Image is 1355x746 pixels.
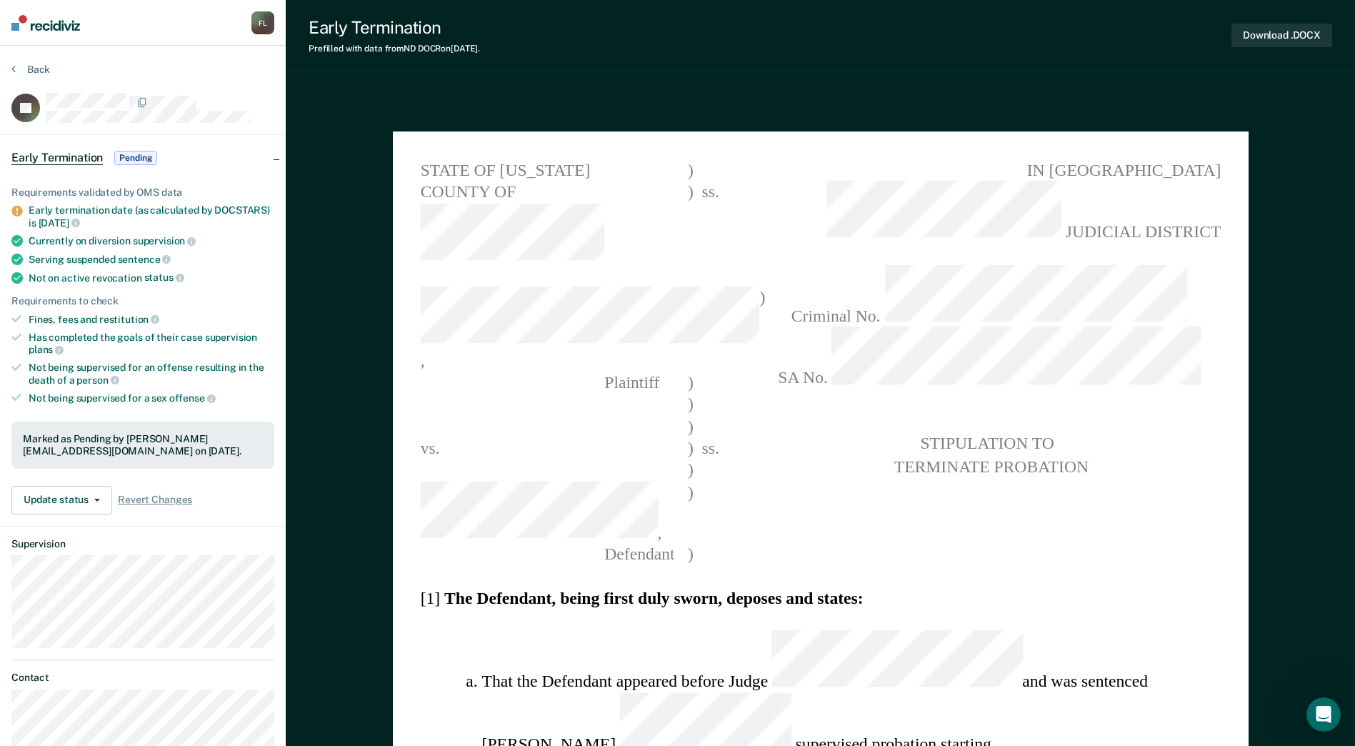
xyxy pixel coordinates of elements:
span: Criminal No. [758,265,1221,327]
div: F L [251,11,274,34]
div: Prefilled with data from ND DOCR on [DATE] . [309,44,480,54]
div: Marked as Pending by [PERSON_NAME][EMAIL_ADDRESS][DOMAIN_NAME] on [DATE]. [23,433,263,457]
span: ) [688,181,694,265]
span: ) [688,415,694,437]
span: status [144,272,184,283]
div: Requirements validated by OMS data [11,186,274,199]
button: FL [251,11,274,34]
span: SA No. [758,327,1221,389]
span: ) [688,437,694,459]
span: ) [688,542,694,565]
div: Requirements to check [11,295,274,307]
button: Update status [11,486,112,514]
span: JUDICIAL DISTRICT [758,181,1221,244]
div: Not being supervised for a sex [29,392,274,404]
strong: The Defendant, being first duly sworn, deposes and states: [444,588,864,607]
div: Not on active revocation [29,272,274,284]
span: ) [688,371,694,393]
pre: STIPULATION TO TERMINATE PROBATION [758,433,1221,477]
button: Download .DOCX [1231,24,1332,47]
dt: Contact [11,672,274,684]
span: , [420,481,687,543]
span: plans [29,344,64,355]
span: offense [169,392,216,404]
span: vs. [420,438,439,457]
span: , [420,287,759,371]
span: STATE OF [US_STATE] [420,159,687,181]
section: [1] [420,587,1221,609]
div: Not being supervised for an offense resulting in the death of a [29,362,274,386]
span: ) [688,481,694,543]
span: ) [688,393,694,415]
span: ss. [693,181,726,265]
div: Fines, fees and [29,313,274,326]
span: Revert Changes [118,494,192,506]
div: Early termination date (as calculated by DOCSTARS) is [DATE] [29,204,274,229]
span: ) [688,159,694,181]
span: restitution [99,314,159,325]
span: COUNTY OF [420,181,687,265]
dt: Supervision [11,538,274,550]
span: sentence [118,254,171,265]
button: Back [11,63,50,76]
iframe: Intercom live chat [1306,697,1341,732]
span: ) [688,459,694,481]
img: Recidiviz [11,15,80,31]
span: person [76,374,119,386]
div: Early Termination [309,17,480,38]
span: supervision [133,235,196,247]
span: Plaintiff [420,372,659,391]
span: Defendant [420,544,674,563]
span: IN [GEOGRAPHIC_DATA] [758,159,1221,181]
span: Pending [114,151,157,165]
div: Currently on diversion [29,234,274,247]
div: Has completed the goals of their case supervision [29,332,274,356]
div: Serving suspended [29,253,274,266]
span: ss. [693,437,726,459]
span: Early Termination [11,151,103,165]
